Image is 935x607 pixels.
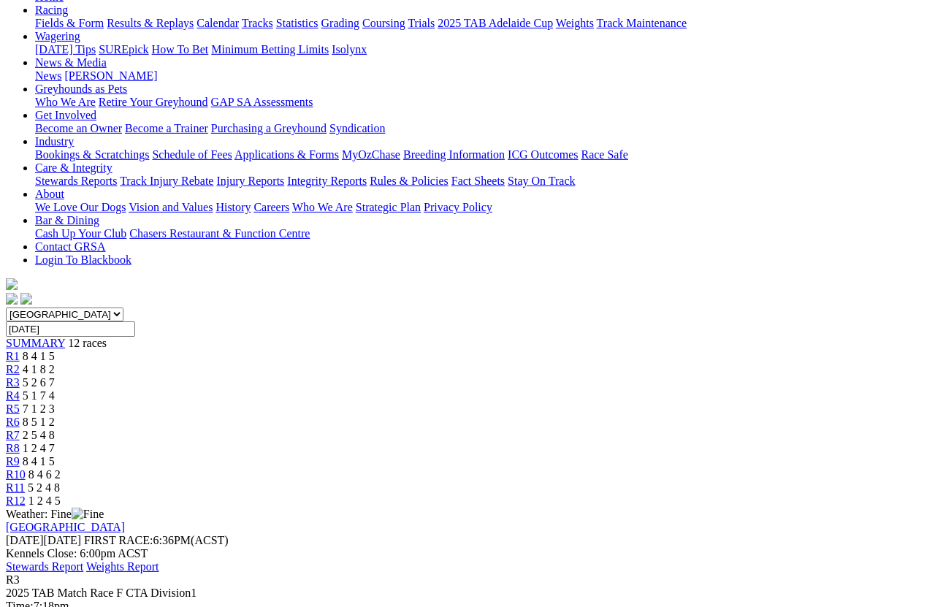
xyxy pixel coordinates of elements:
a: [PERSON_NAME] [64,69,157,82]
div: Wagering [35,43,929,56]
div: 2025 TAB Match Race F CTA Division1 [6,587,929,600]
a: Contact GRSA [35,240,105,253]
a: Track Maintenance [597,17,687,29]
span: FIRST RACE: [84,534,153,546]
a: Weights [556,17,594,29]
a: SUREpick [99,43,148,56]
a: R4 [6,389,20,402]
a: Fact Sheets [451,175,505,187]
a: R3 [6,376,20,389]
a: Fields & Form [35,17,104,29]
a: Trials [408,17,435,29]
a: Purchasing a Greyhound [211,122,327,134]
span: 8 4 1 5 [23,350,55,362]
a: Greyhounds as Pets [35,83,127,95]
a: Stay On Track [508,175,575,187]
a: Results & Replays [107,17,194,29]
a: Bookings & Scratchings [35,148,149,161]
a: 2025 TAB Adelaide Cup [438,17,553,29]
a: R10 [6,468,26,481]
a: [GEOGRAPHIC_DATA] [6,521,125,533]
div: Kennels Close: 6:00pm ACST [6,547,929,560]
a: Statistics [276,17,318,29]
span: 1 2 4 5 [28,495,61,507]
a: Chasers Restaurant & Function Centre [129,227,310,240]
img: facebook.svg [6,293,18,305]
span: 8 5 1 2 [23,416,55,428]
div: About [35,201,929,214]
a: Vision and Values [129,201,213,213]
img: Fine [72,508,104,521]
a: How To Bet [152,43,209,56]
span: R1 [6,350,20,362]
a: History [215,201,251,213]
span: 8 4 1 5 [23,455,55,467]
a: Become an Owner [35,122,122,134]
a: News [35,69,61,82]
span: 5 2 6 7 [23,376,55,389]
a: Isolynx [332,43,367,56]
span: 5 1 7 4 [23,389,55,402]
span: 12 races [68,337,107,349]
div: Get Involved [35,122,929,135]
a: Race Safe [581,148,627,161]
a: Strategic Plan [356,201,421,213]
a: Industry [35,135,74,148]
a: Injury Reports [216,175,284,187]
div: Racing [35,17,929,30]
a: SUMMARY [6,337,65,349]
a: Coursing [362,17,405,29]
a: Schedule of Fees [152,148,232,161]
a: R9 [6,455,20,467]
a: Careers [253,201,289,213]
span: 2 5 4 8 [23,429,55,441]
a: Minimum Betting Limits [211,43,329,56]
a: Tracks [242,17,273,29]
a: R2 [6,363,20,375]
a: R12 [6,495,26,507]
a: Login To Blackbook [35,253,131,266]
a: Privacy Policy [424,201,492,213]
a: Track Injury Rebate [120,175,213,187]
a: Care & Integrity [35,161,112,174]
a: Cash Up Your Club [35,227,126,240]
a: Racing [35,4,68,16]
span: 7 1 2 3 [23,402,55,415]
a: Retire Your Greyhound [99,96,208,108]
a: [DATE] Tips [35,43,96,56]
a: Integrity Reports [287,175,367,187]
a: MyOzChase [342,148,400,161]
span: R3 [6,573,20,586]
a: News & Media [35,56,107,69]
span: 6:36PM(ACST) [84,534,229,546]
a: Become a Trainer [125,122,208,134]
input: Select date [6,321,135,337]
a: Get Involved [35,109,96,121]
div: Care & Integrity [35,175,929,188]
img: twitter.svg [20,293,32,305]
div: Bar & Dining [35,227,929,240]
a: Calendar [196,17,239,29]
a: About [35,188,64,200]
span: [DATE] [6,534,81,546]
a: R11 [6,481,25,494]
div: Greyhounds as Pets [35,96,929,109]
a: R5 [6,402,20,415]
div: News & Media [35,69,929,83]
a: R6 [6,416,20,428]
div: Industry [35,148,929,161]
a: Who We Are [292,201,353,213]
a: Applications & Forms [234,148,339,161]
span: 5 2 4 8 [28,481,60,494]
span: [DATE] [6,534,44,546]
a: Who We Are [35,96,96,108]
a: Rules & Policies [370,175,449,187]
a: We Love Our Dogs [35,201,126,213]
